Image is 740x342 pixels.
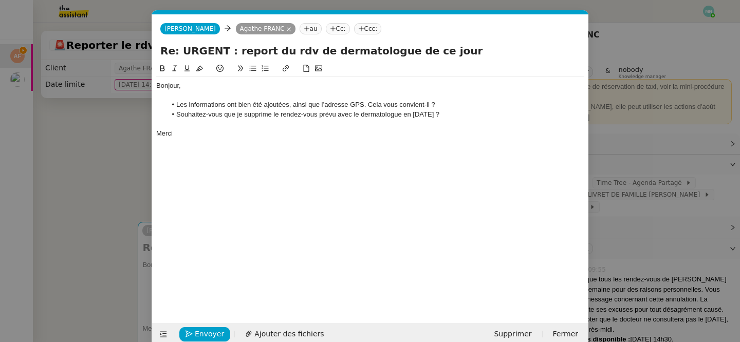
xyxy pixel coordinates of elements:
span: Ajouter des fichiers [254,328,324,340]
span: Envoyer [195,328,224,340]
span: Supprimer [494,328,531,340]
div: Merci [156,129,584,138]
button: Supprimer [488,327,538,341]
button: Fermer [547,327,584,341]
button: Ajouter des fichiers [239,327,330,341]
nz-tag: au [300,23,322,34]
div: Bonjour, [156,81,584,90]
input: Subject [160,43,580,59]
span: Fermer [553,328,578,340]
button: Envoyer [179,327,230,341]
nz-tag: Ccc: [354,23,382,34]
span: [PERSON_NAME] [164,25,216,32]
nz-tag: Agathe FRANC [236,23,295,34]
li: Les informations ont bien été ajoutées, ainsi que l’adresse GPS. Cela vous convient-il ? [166,100,585,109]
li: Souhaitez-vous que je supprime le rendez-vous prévu avec le dermatologue en [DATE] ? [166,110,585,119]
nz-tag: Cc: [326,23,350,34]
